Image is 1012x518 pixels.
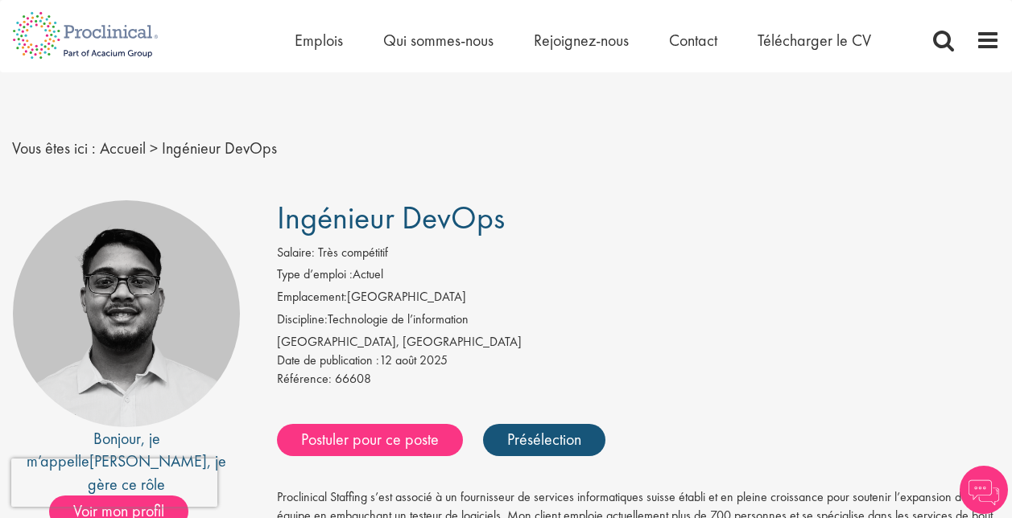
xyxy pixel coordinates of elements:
label: Référence: [277,370,332,388]
a: Présélection [483,424,605,456]
a: Lien vers le fil d’Ariane [100,138,146,158]
font: 12 août 2025 [277,351,448,368]
font: Actuel [353,265,383,282]
a: Emplois [295,30,343,51]
div: Bonjour, je m’appelle , je gère ce rôle [12,427,241,496]
font: [GEOGRAPHIC_DATA] [347,288,466,305]
label: Type d’emploi : [277,265,353,284]
a: Rejoignez-nous [534,30,629,51]
span: Ingénieur DevOps [162,138,277,158]
a: Contact [669,30,717,51]
a: Postuler pour ce poste [277,424,463,456]
img: image du recruteur Timothy Deschamps [13,200,240,427]
span: Vous êtes ici : [12,138,96,158]
font: Technologie de l’information [328,310,469,327]
iframe: reCAPTCHA [11,458,217,507]
span: Ingénieur DevOps [277,197,505,238]
label: Salaire: [277,244,315,262]
label: Emplacement: [277,288,347,306]
span: 66608 [335,370,371,387]
span: Date de publication : [277,351,379,368]
img: Le chatbot [960,466,1008,514]
label: Discipline: [277,310,328,329]
span: Très compétitif [318,244,388,261]
a: Télécharger le CV [758,30,871,51]
a: Qui sommes-nous [383,30,494,51]
div: [GEOGRAPHIC_DATA], [GEOGRAPHIC_DATA] [277,333,1000,351]
span: > [150,138,158,158]
a: [PERSON_NAME] [89,450,207,471]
